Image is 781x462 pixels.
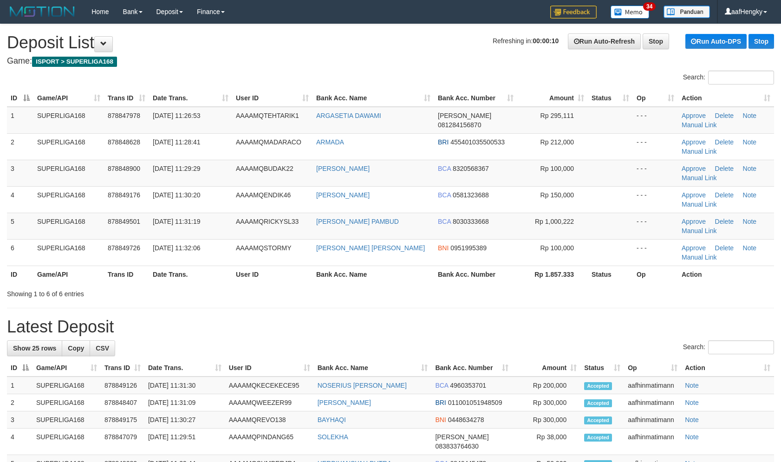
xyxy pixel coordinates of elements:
[493,37,559,45] span: Refreshing in:
[32,57,117,67] span: ISPORT > SUPERLIGA168
[153,218,200,225] span: [DATE] 11:31:19
[314,359,432,377] th: Bank Acc. Name: activate to sort column ascending
[453,165,489,172] span: Copy 8320568367 to clipboard
[633,133,678,160] td: - - -
[7,90,33,107] th: ID: activate to sort column descending
[13,345,56,352] span: Show 25 rows
[236,112,299,119] span: AAAAMQTEHTARIK1
[149,90,232,107] th: Date Trans.: activate to sort column ascending
[540,191,574,199] span: Rp 150,000
[318,433,348,441] a: SOLEKHA
[633,213,678,239] td: - - -
[431,359,512,377] th: Bank Acc. Number: activate to sort column ascending
[682,254,717,261] a: Manual Link
[33,133,104,160] td: SUPERLIGA168
[149,266,232,283] th: Date Trans.
[225,377,314,394] td: AAAAMQKECEKECE95
[108,165,140,172] span: 878848900
[7,340,62,356] a: Show 25 rows
[7,133,33,160] td: 2
[33,266,104,283] th: Game/API
[743,112,757,119] a: Note
[33,394,101,411] td: SUPERLIGA168
[584,399,612,407] span: Accepted
[435,416,446,423] span: BNI
[453,218,489,225] span: Copy 8030333668 to clipboard
[7,266,33,283] th: ID
[743,165,757,172] a: Note
[144,377,225,394] td: [DATE] 11:31:30
[685,399,699,406] a: Note
[225,411,314,429] td: AAAAMQREVO138
[708,340,774,354] input: Search:
[225,394,314,411] td: AAAAMQWEEZER99
[512,377,580,394] td: Rp 200,000
[144,394,225,411] td: [DATE] 11:31:09
[108,218,140,225] span: 878849501
[584,382,612,390] span: Accepted
[312,90,434,107] th: Bank Acc. Name: activate to sort column ascending
[7,186,33,213] td: 4
[643,2,656,11] span: 34
[624,429,681,455] td: aafhinmatimann
[33,377,101,394] td: SUPERLIGA168
[512,429,580,455] td: Rp 38,000
[624,377,681,394] td: aafhinmatimann
[715,112,734,119] a: Delete
[512,411,580,429] td: Rp 300,000
[434,90,517,107] th: Bank Acc. Number: activate to sort column ascending
[7,394,33,411] td: 2
[316,165,370,172] a: [PERSON_NAME]
[108,112,140,119] span: 878847978
[33,359,101,377] th: Game/API: activate to sort column ascending
[312,266,434,283] th: Bank Acc. Name
[748,34,774,49] a: Stop
[682,201,717,208] a: Manual Link
[743,191,757,199] a: Note
[678,266,774,283] th: Action
[438,112,491,119] span: [PERSON_NAME]
[62,340,90,356] a: Copy
[685,433,699,441] a: Note
[153,244,200,252] span: [DATE] 11:32:06
[153,165,200,172] span: [DATE] 11:29:29
[232,266,312,283] th: User ID
[743,218,757,225] a: Note
[450,138,505,146] span: Copy 455401035500533 to clipboard
[438,121,481,129] span: Copy 081284156870 to clipboard
[316,138,344,146] a: ARMADA
[682,174,717,182] a: Manual Link
[540,138,574,146] span: Rp 212,000
[633,239,678,266] td: - - -
[96,345,109,352] span: CSV
[743,244,757,252] a: Note
[33,186,104,213] td: SUPERLIGA168
[7,160,33,186] td: 3
[682,112,706,119] a: Approve
[101,411,144,429] td: 878849175
[7,377,33,394] td: 1
[681,359,774,377] th: Action: activate to sort column ascending
[153,138,200,146] span: [DATE] 11:28:41
[435,442,478,450] span: Copy 083833764630 to clipboard
[453,191,489,199] span: Copy 0581323688 to clipboard
[682,227,717,234] a: Manual Link
[7,107,33,134] td: 1
[685,382,699,389] a: Note
[540,165,574,172] span: Rp 100,000
[144,359,225,377] th: Date Trans.: activate to sort column ascending
[7,318,774,336] h1: Latest Deposit
[715,191,734,199] a: Delete
[318,382,407,389] a: NOSERIUS [PERSON_NAME]
[450,382,486,389] span: Copy 4960353701 to clipboard
[678,90,774,107] th: Action: activate to sort column ascending
[144,429,225,455] td: [DATE] 11:29:51
[7,359,33,377] th: ID: activate to sort column descending
[448,399,502,406] span: Copy 011001051948509 to clipboard
[33,90,104,107] th: Game/API: activate to sort column ascending
[682,165,706,172] a: Approve
[7,33,774,52] h1: Deposit List
[584,416,612,424] span: Accepted
[435,399,446,406] span: BRI
[533,37,559,45] strong: 00:00:10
